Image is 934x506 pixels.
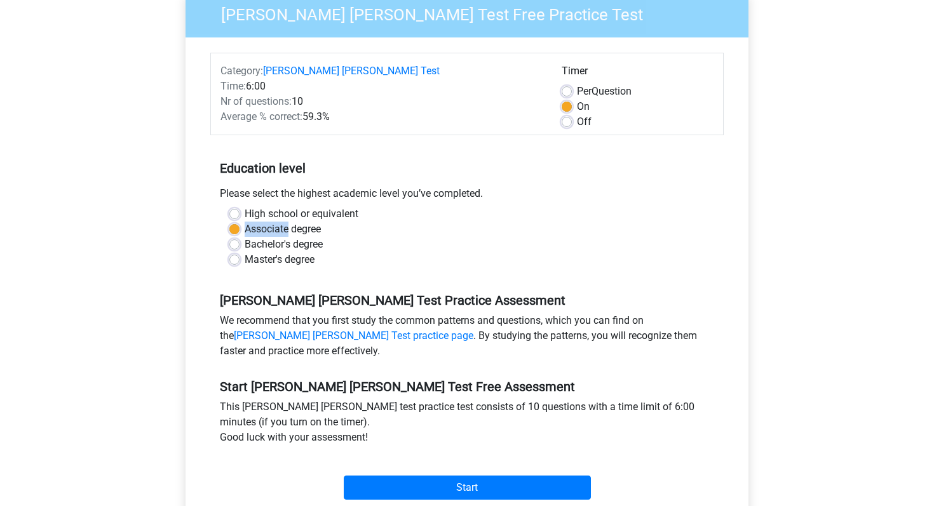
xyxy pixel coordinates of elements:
[220,110,302,123] span: Average % correct:
[220,293,714,308] h5: [PERSON_NAME] [PERSON_NAME] Test Practice Assessment
[577,114,592,130] label: Off
[562,63,714,84] div: Timer
[210,399,724,450] div: This [PERSON_NAME] [PERSON_NAME] test practice test consists of 10 questions with a time limit of...
[210,313,724,364] div: We recommend that you first study the common patterns and questions, which you can find on the . ...
[245,222,321,237] label: Associate degree
[210,186,724,206] div: Please select the highest academic level you’ve completed.
[220,80,246,92] span: Time:
[263,65,440,77] a: [PERSON_NAME] [PERSON_NAME] Test
[245,237,323,252] label: Bachelor's degree
[577,84,632,99] label: Question
[245,206,358,222] label: High school or equivalent
[577,85,592,97] span: Per
[211,94,552,109] div: 10
[234,330,473,342] a: [PERSON_NAME] [PERSON_NAME] Test practice page
[211,79,552,94] div: 6:00
[245,252,315,267] label: Master's degree
[220,95,292,107] span: Nr of questions:
[220,156,714,181] h5: Education level
[577,99,590,114] label: On
[344,476,591,500] input: Start
[211,109,552,124] div: 59.3%
[220,65,263,77] span: Category:
[220,379,714,394] h5: Start [PERSON_NAME] [PERSON_NAME] Test Free Assessment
